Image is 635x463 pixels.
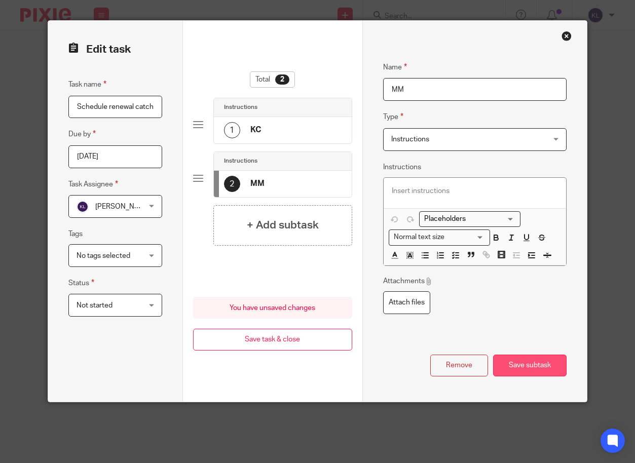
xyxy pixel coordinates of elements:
img: svg%3E [77,201,89,213]
h4: MM [250,178,265,189]
p: Attachments [383,276,432,286]
label: Attach files [383,291,430,314]
label: Due by [68,128,96,140]
span: [PERSON_NAME] [95,203,151,210]
span: Normal text size [391,232,446,243]
h4: Instructions [224,157,257,165]
input: Search for option [421,214,514,224]
div: Search for option [389,229,490,245]
div: 2 [275,74,289,85]
label: Status [68,277,94,289]
label: Tags [68,229,83,239]
h4: Instructions [224,103,257,111]
div: 1 [224,122,240,138]
label: Task Assignee [68,178,118,190]
h2: Edit task [68,41,162,58]
div: 2 [224,176,240,192]
h4: KC [250,125,261,135]
div: Placeholders [419,211,520,227]
h4: + Add subtask [247,217,319,233]
label: Instructions [383,162,421,172]
span: No tags selected [77,252,130,259]
label: Name [383,61,407,73]
div: Search for option [419,211,520,227]
span: Not started [77,302,113,309]
label: Type [383,111,403,123]
div: Close this dialog window [562,31,572,41]
input: Search for option [447,232,484,243]
input: Pick a date [68,145,162,168]
button: Save task & close [193,329,352,351]
label: Task name [68,79,106,90]
button: Save subtask [493,355,567,376]
div: Total [250,71,295,88]
div: You have unsaved changes [193,297,352,319]
button: Remove [430,355,488,376]
span: Instructions [391,136,429,143]
div: Text styles [389,229,490,245]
